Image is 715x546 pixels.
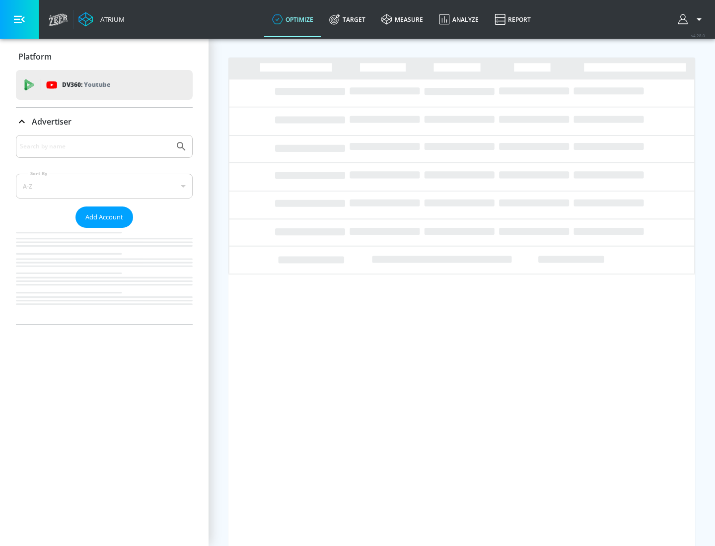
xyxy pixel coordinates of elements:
div: Platform [16,43,193,70]
span: Add Account [85,211,123,223]
a: Report [487,1,539,37]
div: Atrium [96,15,125,24]
p: Platform [18,51,52,62]
a: measure [373,1,431,37]
p: Youtube [84,79,110,90]
input: Search by name [20,140,170,153]
button: Add Account [75,206,133,228]
a: optimize [264,1,321,37]
div: DV360: Youtube [16,70,193,100]
a: Target [321,1,373,37]
div: A-Z [16,174,193,199]
p: DV360: [62,79,110,90]
a: Atrium [78,12,125,27]
p: Advertiser [32,116,71,127]
span: v 4.28.0 [691,33,705,38]
div: Advertiser [16,108,193,136]
label: Sort By [28,170,50,177]
nav: list of Advertiser [16,228,193,324]
div: Advertiser [16,135,193,324]
a: Analyze [431,1,487,37]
